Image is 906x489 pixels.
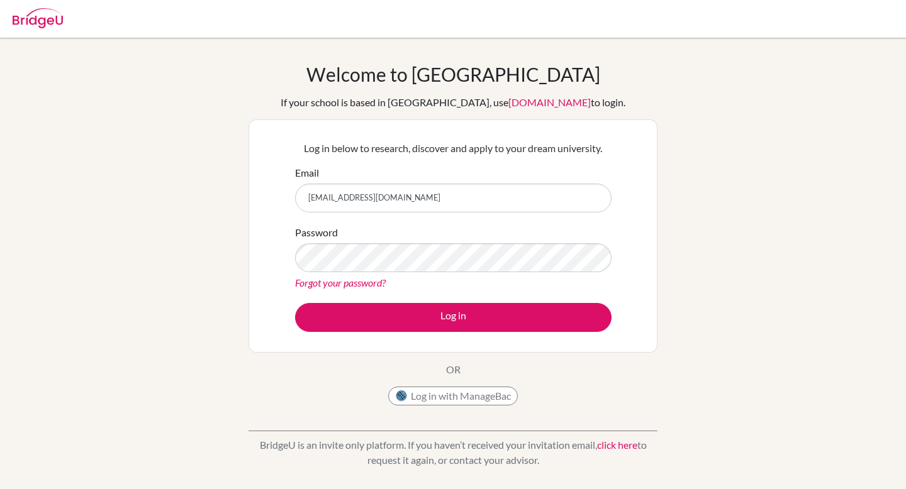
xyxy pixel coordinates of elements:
[597,439,637,451] a: click here
[295,141,612,156] p: Log in below to research, discover and apply to your dream university.
[388,387,518,405] button: Log in with ManageBac
[13,8,63,28] img: Bridge-U
[295,303,612,332] button: Log in
[446,362,461,377] p: OR
[306,63,600,85] h1: Welcome to [GEOGRAPHIC_DATA]
[295,165,319,180] label: Email
[295,277,386,288] a: Forgot your password?
[281,95,625,110] div: If your school is based in [GEOGRAPHIC_DATA], use to login.
[508,96,591,108] a: [DOMAIN_NAME]
[249,437,657,468] p: BridgeU is an invite only platform. If you haven’t received your invitation email, to request it ...
[295,225,338,240] label: Password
